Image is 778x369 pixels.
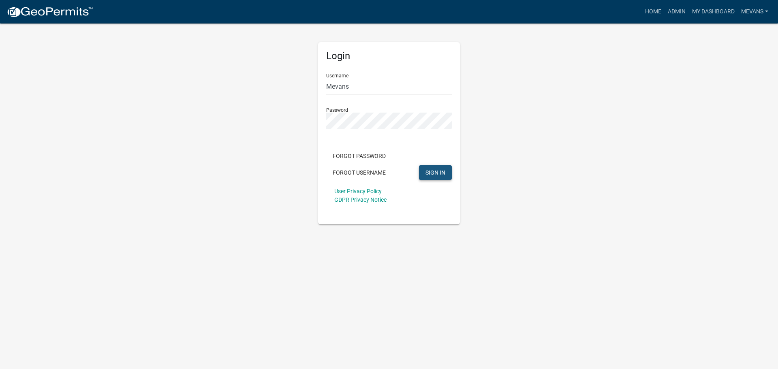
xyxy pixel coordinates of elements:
button: SIGN IN [419,165,452,180]
a: Mevans [738,4,772,19]
span: SIGN IN [425,169,445,175]
h5: Login [326,50,452,62]
a: GDPR Privacy Notice [334,196,387,203]
a: User Privacy Policy [334,188,382,194]
button: Forgot Password [326,149,392,163]
a: My Dashboard [689,4,738,19]
a: Admin [665,4,689,19]
a: Home [642,4,665,19]
button: Forgot Username [326,165,392,180]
